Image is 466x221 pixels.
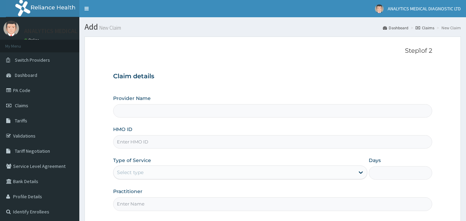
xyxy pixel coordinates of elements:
[113,73,433,80] h3: Claim details
[369,157,381,164] label: Days
[113,157,151,164] label: Type of Service
[113,47,433,55] p: Step 1 of 2
[15,72,37,78] span: Dashboard
[113,197,433,211] input: Enter Name
[15,57,50,63] span: Switch Providers
[113,135,433,149] input: Enter HMO ID
[113,188,142,195] label: Practitioner
[85,22,461,31] h1: Add
[113,95,151,102] label: Provider Name
[3,21,19,36] img: User Image
[388,6,461,12] span: ANALYTICS MEDICAL DIAGNOSTIC LTD
[98,25,121,30] small: New Claim
[435,25,461,31] li: New Claim
[24,38,41,42] a: Online
[416,25,434,31] a: Claims
[113,126,132,133] label: HMO ID
[15,148,50,154] span: Tariff Negotiation
[383,25,408,31] a: Dashboard
[15,118,27,124] span: Tariffs
[24,28,124,34] p: ANALYTICS MEDICAL DIAGNOSTIC LTD
[117,169,143,176] div: Select type
[15,102,28,109] span: Claims
[375,4,384,13] img: User Image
